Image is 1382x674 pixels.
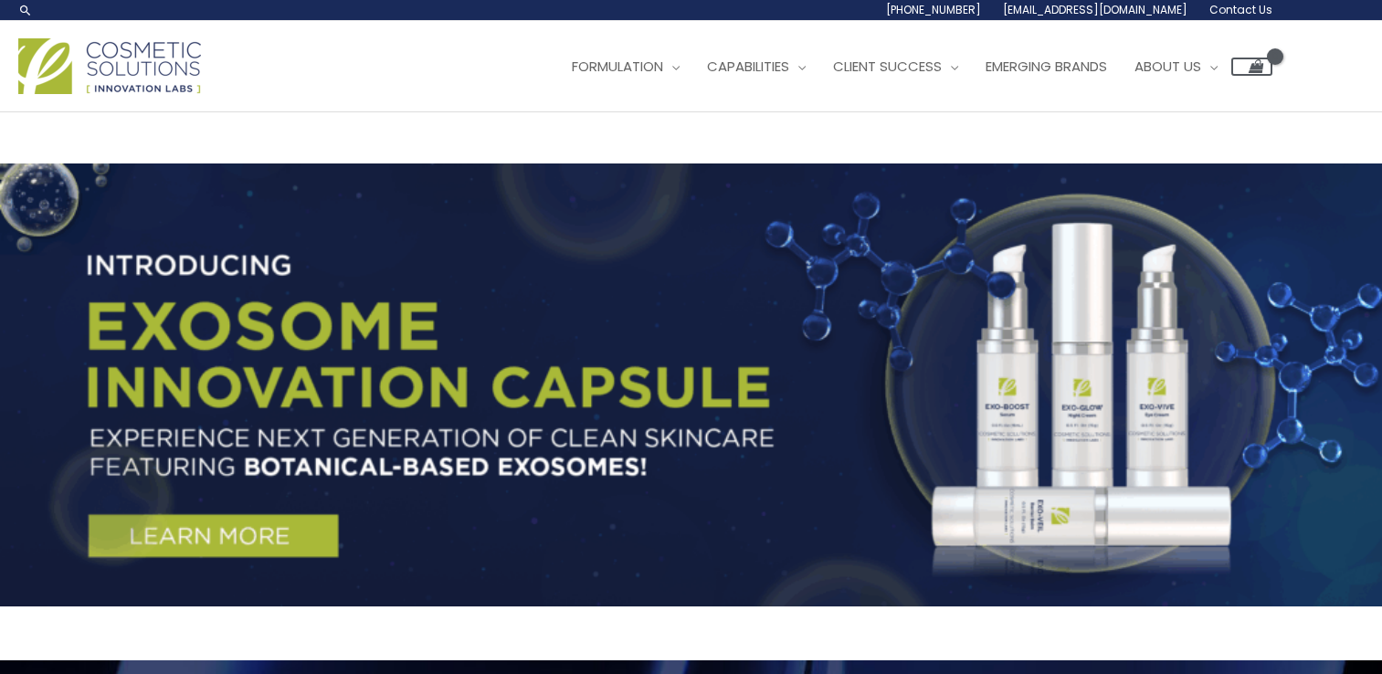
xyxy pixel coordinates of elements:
img: Cosmetic Solutions Logo [18,38,201,94]
span: [PHONE_NUMBER] [886,2,981,17]
a: About Us [1121,39,1231,94]
span: Contact Us [1209,2,1272,17]
span: Emerging Brands [986,57,1107,76]
span: Client Success [833,57,942,76]
a: Formulation [558,39,693,94]
a: View Shopping Cart, empty [1231,58,1272,76]
span: About Us [1134,57,1201,76]
a: Emerging Brands [972,39,1121,94]
a: Capabilities [693,39,819,94]
span: Capabilities [707,57,789,76]
span: [EMAIL_ADDRESS][DOMAIN_NAME] [1003,2,1187,17]
a: Client Success [819,39,972,94]
span: Formulation [572,57,663,76]
nav: Site Navigation [544,39,1272,94]
a: Search icon link [18,3,33,17]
